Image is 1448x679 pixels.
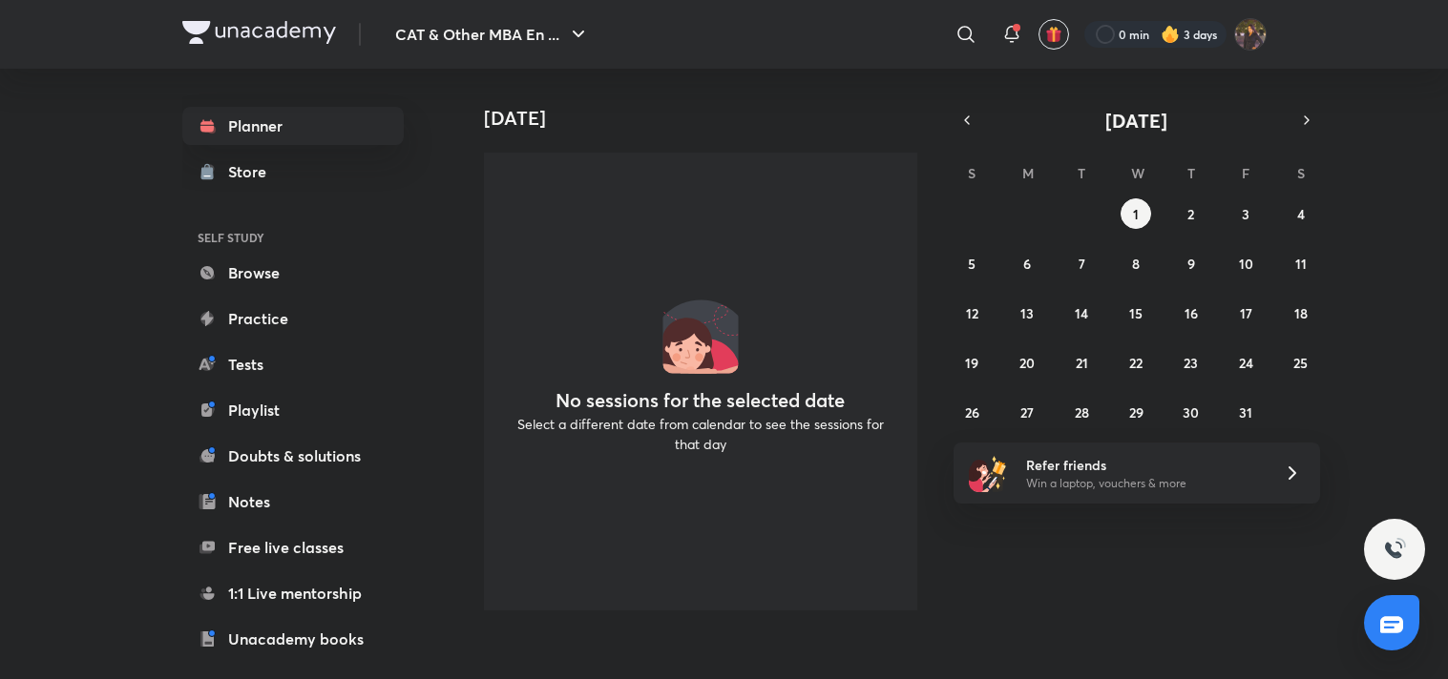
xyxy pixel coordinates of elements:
[1230,198,1261,229] button: October 3, 2025
[1121,248,1151,278] button: October 8, 2025
[1121,298,1151,328] button: October 15, 2025
[1176,298,1207,328] button: October 16, 2025
[182,21,336,44] img: Company Logo
[1045,26,1062,43] img: avatar
[182,391,404,429] a: Playlist
[1075,304,1088,322] abbr: October 14, 2025
[1297,164,1305,182] abbr: Saturday
[182,21,336,49] a: Company Logo
[1230,347,1261,378] button: October 24, 2025
[1187,255,1195,273] abbr: October 9, 2025
[956,397,987,427] button: October 26, 2025
[956,347,987,378] button: October 19, 2025
[662,298,739,374] img: No events
[969,454,1007,492] img: referral
[1286,347,1316,378] button: October 25, 2025
[507,414,894,454] p: Select a different date from calendar to see the sessions for that day
[1176,347,1207,378] button: October 23, 2025
[1230,298,1261,328] button: October 17, 2025
[1239,403,1252,422] abbr: October 31, 2025
[1176,248,1207,278] button: October 9, 2025
[1230,248,1261,278] button: October 10, 2025
[1293,354,1308,372] abbr: October 25, 2025
[1242,205,1249,223] abbr: October 3, 2025
[1019,354,1035,372] abbr: October 20, 2025
[182,620,404,658] a: Unacademy books
[1121,347,1151,378] button: October 22, 2025
[1294,304,1308,322] abbr: October 18, 2025
[1078,164,1085,182] abbr: Tuesday
[182,254,404,292] a: Browse
[1297,205,1305,223] abbr: October 4, 2025
[1079,255,1085,273] abbr: October 7, 2025
[484,107,933,130] h4: [DATE]
[1239,354,1253,372] abbr: October 24, 2025
[182,345,404,383] a: Tests
[1161,25,1180,44] img: streak
[1230,397,1261,427] button: October 31, 2025
[182,153,404,191] a: Store
[182,483,404,521] a: Notes
[968,164,976,182] abbr: Sunday
[182,528,404,566] a: Free live classes
[1176,397,1207,427] button: October 30, 2025
[1131,164,1144,182] abbr: Wednesday
[1012,298,1042,328] button: October 13, 2025
[1239,255,1253,273] abbr: October 10, 2025
[556,389,845,412] h4: No sessions for the selected date
[1066,298,1097,328] button: October 14, 2025
[182,437,404,475] a: Doubts & solutions
[1286,198,1316,229] button: October 4, 2025
[1129,304,1143,322] abbr: October 15, 2025
[1187,164,1195,182] abbr: Thursday
[228,160,278,183] div: Store
[1242,164,1249,182] abbr: Friday
[182,107,404,145] a: Planner
[182,299,404,338] a: Practice
[1066,347,1097,378] button: October 21, 2025
[1286,298,1316,328] button: October 18, 2025
[965,403,979,422] abbr: October 26, 2025
[1184,354,1198,372] abbr: October 23, 2025
[1383,538,1406,561] img: ttu
[1012,248,1042,278] button: October 6, 2025
[1075,403,1089,422] abbr: October 28, 2025
[1183,403,1199,422] abbr: October 30, 2025
[956,298,987,328] button: October 12, 2025
[1039,19,1069,50] button: avatar
[1185,304,1198,322] abbr: October 16, 2025
[1121,198,1151,229] button: October 1, 2025
[1105,108,1167,134] span: [DATE]
[1012,347,1042,378] button: October 20, 2025
[1012,397,1042,427] button: October 27, 2025
[1023,255,1031,273] abbr: October 6, 2025
[1022,164,1034,182] abbr: Monday
[1176,198,1207,229] button: October 2, 2025
[1066,397,1097,427] button: October 28, 2025
[965,354,978,372] abbr: October 19, 2025
[1076,354,1088,372] abbr: October 21, 2025
[182,221,404,254] h6: SELF STUDY
[1286,248,1316,278] button: October 11, 2025
[966,304,978,322] abbr: October 12, 2025
[1026,455,1261,475] h6: Refer friends
[1133,205,1139,223] abbr: October 1, 2025
[1066,248,1097,278] button: October 7, 2025
[1129,403,1144,422] abbr: October 29, 2025
[384,15,601,53] button: CAT & Other MBA En ...
[1295,255,1307,273] abbr: October 11, 2025
[968,255,976,273] abbr: October 5, 2025
[956,248,987,278] button: October 5, 2025
[1132,255,1140,273] abbr: October 8, 2025
[1020,304,1034,322] abbr: October 13, 2025
[1187,205,1194,223] abbr: October 2, 2025
[1129,354,1143,372] abbr: October 22, 2025
[1240,304,1252,322] abbr: October 17, 2025
[1121,397,1151,427] button: October 29, 2025
[980,107,1293,134] button: [DATE]
[1020,403,1034,422] abbr: October 27, 2025
[1026,475,1261,492] p: Win a laptop, vouchers & more
[1234,18,1267,51] img: Bhumika Varshney
[182,574,404,612] a: 1:1 Live mentorship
